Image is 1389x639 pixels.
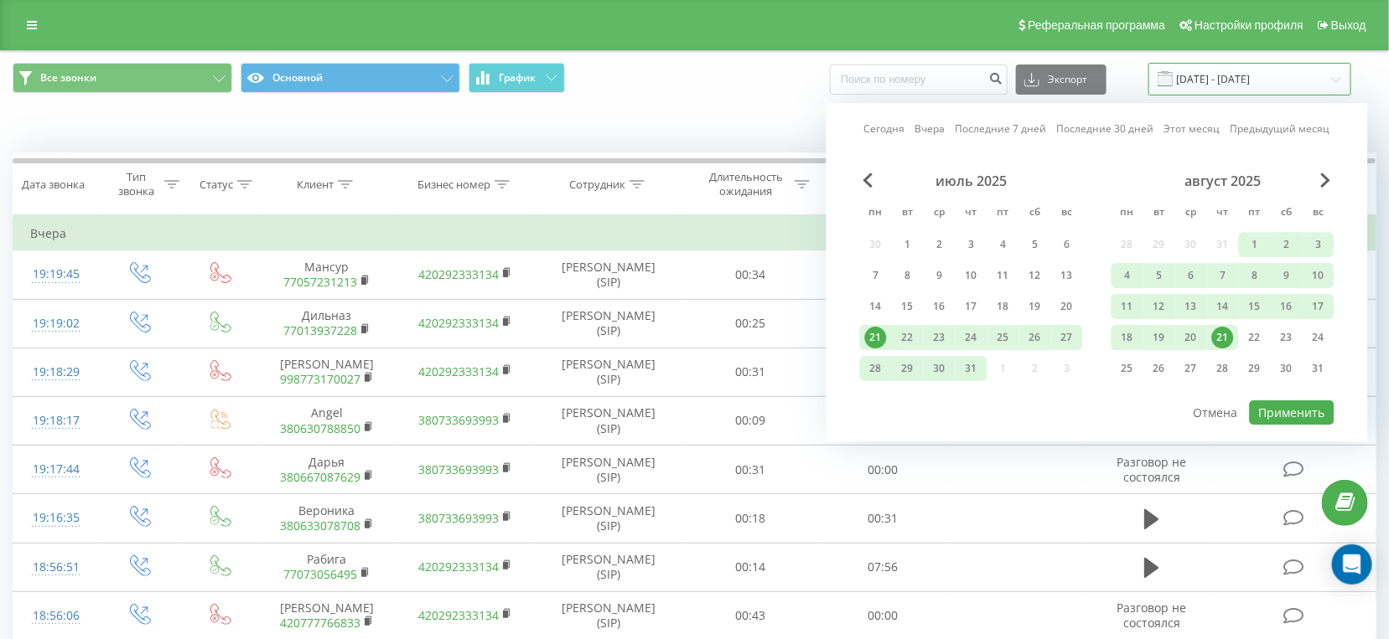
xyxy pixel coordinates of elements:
div: пт 15 авг. 2025 г. [1239,294,1271,319]
div: 16 [1276,296,1298,317]
div: чт 21 авг. 2025 г. [1207,325,1239,350]
div: 19:19:45 [30,258,81,291]
div: 8 [897,265,919,286]
div: вт 22 июля 2025 г. [892,325,924,350]
div: 3 [961,234,982,255]
a: 77057231213 [283,274,357,290]
span: Реферальная программа [1028,18,1165,32]
abbr: пятница [1242,201,1267,226]
div: вс 3 авг. 2025 г. [1303,232,1335,257]
div: сб 5 июля 2025 г. [1019,232,1051,257]
div: 17 [961,296,982,317]
abbr: среда [927,201,952,226]
td: 00:31 [816,494,950,543]
div: 16 [929,296,951,317]
div: 26 [1148,358,1170,379]
a: Предыдущий месяц [1231,121,1330,137]
div: 27 [1056,327,1078,348]
div: 6 [1180,265,1202,286]
div: 15 [897,296,919,317]
div: 27 [1180,358,1202,379]
div: 19:19:02 [30,307,81,340]
div: Open Intercom Messenger [1332,544,1372,585]
div: сб 9 авг. 2025 г. [1271,263,1303,288]
span: Настройки профиля [1195,18,1303,32]
div: сб 30 авг. 2025 г. [1271,356,1303,381]
div: сб 2 авг. 2025 г. [1271,232,1303,257]
td: Дильназ [258,299,396,348]
div: сб 26 июля 2025 г. [1019,325,1051,350]
div: пн 21 июля 2025 г. [860,325,892,350]
div: 18:56:51 [30,551,81,584]
div: 15 [1244,296,1266,317]
div: чт 3 июля 2025 г. [956,232,987,257]
div: 18 [1117,327,1138,348]
a: 380667087629 [280,469,360,485]
div: пт 4 июля 2025 г. [987,232,1019,257]
div: вс 10 авг. 2025 г. [1303,263,1335,288]
div: пн 28 июля 2025 г. [860,356,892,381]
div: 31 [961,358,982,379]
td: 00:34 [684,250,817,299]
div: 24 [1308,327,1329,348]
div: чт 10 июля 2025 г. [956,263,987,288]
div: 10 [1308,265,1329,286]
div: 28 [1212,358,1234,379]
div: пн 25 авг. 2025 г. [1112,356,1143,381]
div: 30 [1276,358,1298,379]
div: ср 27 авг. 2025 г. [1175,356,1207,381]
div: вт 15 июля 2025 г. [892,294,924,319]
div: чт 31 июля 2025 г. [956,356,987,381]
div: Сотрудник [569,178,625,192]
div: 10 [961,265,982,286]
td: [PERSON_NAME] (SIP) [535,396,684,445]
a: Последние 30 дней [1057,121,1154,137]
span: Next Month [1321,173,1331,188]
div: 3 [1308,234,1329,255]
td: 00:31 [684,348,817,396]
a: 77013937228 [283,322,357,338]
a: 380633078708 [280,518,360,533]
td: Angel [258,396,396,445]
div: 17 [1308,296,1329,317]
div: вт 26 авг. 2025 г. [1143,356,1175,381]
a: Этот месяц [1164,121,1221,137]
div: вс 17 авг. 2025 г. [1303,294,1335,319]
a: 420777766833 [280,615,360,631]
div: 4 [1117,265,1138,286]
div: пт 1 авг. 2025 г. [1239,232,1271,257]
a: 420292333134 [418,559,499,575]
td: 00:14 [684,543,817,591]
div: сб 12 июля 2025 г. [1019,263,1051,288]
a: 380630788850 [280,420,360,436]
div: 19:17:44 [30,453,81,486]
abbr: понедельник [863,201,889,226]
div: 24 [961,327,982,348]
div: ср 6 авг. 2025 г. [1175,263,1207,288]
div: 14 [865,296,887,317]
td: Вчера [13,217,1376,250]
td: 00:00 [816,446,950,494]
div: вт 29 июля 2025 г. [892,356,924,381]
div: 19 [1024,296,1046,317]
td: 00:00 [816,348,950,396]
div: 18 [993,296,1014,317]
div: 21 [1212,327,1234,348]
div: июль 2025 [860,173,1083,189]
button: Экспорт [1016,64,1107,95]
div: 11 [993,265,1014,286]
abbr: воскресенье [1306,201,1331,226]
div: 23 [1276,327,1298,348]
div: Бизнес номер [417,178,490,192]
div: чт 28 авг. 2025 г. [1207,356,1239,381]
div: чт 17 июля 2025 г. [956,294,987,319]
div: пт 18 июля 2025 г. [987,294,1019,319]
div: 29 [1244,358,1266,379]
a: 380733693993 [418,461,499,477]
abbr: пятница [991,201,1016,226]
abbr: суббота [1023,201,1048,226]
td: 00:11 [816,299,950,348]
span: Все звонки [40,71,96,85]
div: август 2025 [1112,173,1335,189]
div: Статус [200,178,233,192]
